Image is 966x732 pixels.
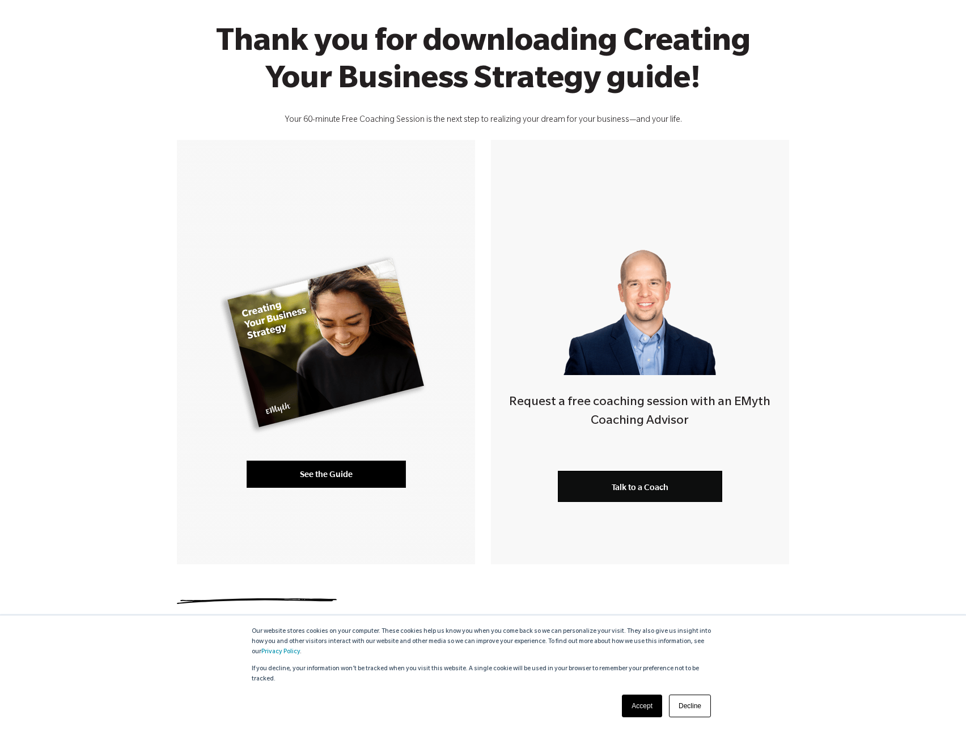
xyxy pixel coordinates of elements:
img: Smart-business-coach.png [558,228,722,375]
span: Thank you for downloading Creating Your Business Strategy guide! [216,28,751,99]
p: Our website stores cookies on your computer. These cookies help us know you when you come back so... [252,627,714,657]
a: Privacy Policy [261,649,300,656]
img: Business_Strategy_LP_asset [220,244,433,442]
a: See the Guide [247,461,406,488]
img: underline.svg [177,598,337,604]
span: Your 60-minute Free Coaching Session is the next step to realizing your dream for your business—a... [285,116,682,125]
a: Accept [622,695,662,717]
span: Talk to a Coach [612,482,668,492]
a: Talk to a Coach [558,471,722,502]
p: If you decline, your information won’t be tracked when you visit this website. A single cookie wi... [252,664,714,684]
h4: Request a free coaching session with an EMyth Coaching Advisor [491,394,789,432]
a: Decline [669,695,711,717]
